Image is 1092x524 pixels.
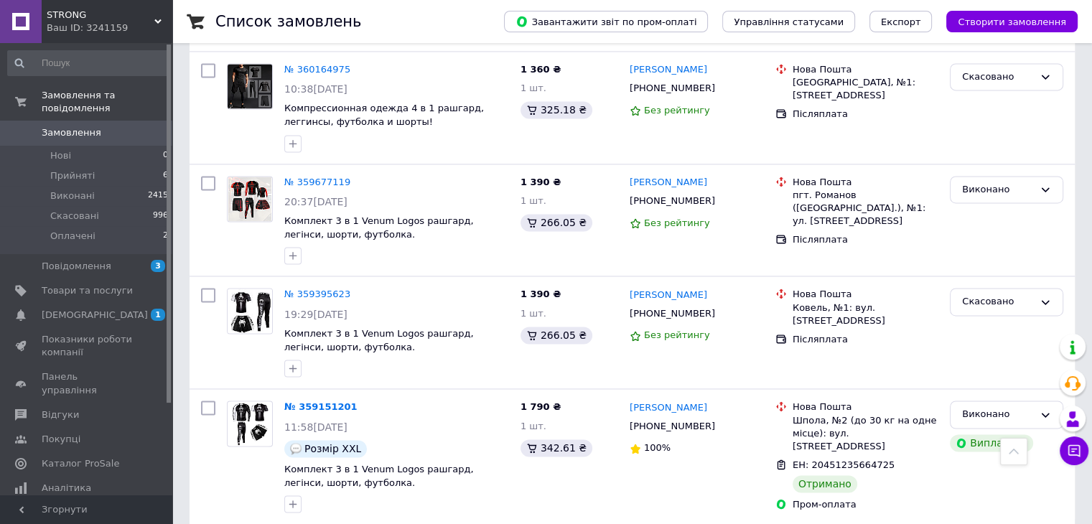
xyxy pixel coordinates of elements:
span: Експорт [881,17,921,27]
div: 342.61 ₴ [521,439,592,457]
span: 1 шт. [521,421,546,431]
div: 266.05 ₴ [521,214,592,231]
button: Управління статусами [722,11,855,32]
h1: Список замовлень [215,13,361,30]
span: Каталог ProSale [42,457,119,470]
a: № 359677119 [284,177,350,187]
button: Чат з покупцем [1060,436,1088,465]
span: Без рейтингу [644,105,710,116]
span: Без рейтингу [644,329,710,340]
span: Товари та послуги [42,284,133,297]
div: Шпола, №2 (до 30 кг на одне місце): вул. [STREET_ADDRESS] [793,414,938,454]
a: Фото товару [227,401,273,446]
a: Комплект 3 в 1 Venum Logos рашгард, легінси, шорти, футболка. [284,215,473,240]
div: Нова Пошта [793,63,938,76]
a: [PERSON_NAME] [630,63,707,77]
span: Показники роботи компанії [42,333,133,359]
button: Завантажити звіт по пром-оплаті [504,11,708,32]
div: 266.05 ₴ [521,327,592,344]
span: Замовлення [42,126,101,139]
div: [PHONE_NUMBER] [627,417,718,436]
span: 1 шт. [521,195,546,206]
div: Післяплата [793,233,938,246]
div: [GEOGRAPHIC_DATA], №1: [STREET_ADDRESS] [793,76,938,102]
span: 2415 [148,190,168,202]
a: № 359395623 [284,289,350,299]
span: STRONG [47,9,154,22]
button: Експорт [869,11,933,32]
span: Відгуки [42,408,79,421]
span: ЕН: 20451235664725 [793,459,895,470]
span: Повідомлення [42,260,111,273]
span: 1 390 ₴ [521,289,561,299]
span: 996 [153,210,168,223]
span: 10:38[DATE] [284,83,347,95]
div: Нова Пошта [793,288,938,301]
span: [DEMOGRAPHIC_DATA] [42,309,148,322]
img: Фото товару [231,401,268,446]
div: [PHONE_NUMBER] [627,79,718,98]
a: [PERSON_NAME] [630,401,707,415]
a: Фото товару [227,63,273,109]
a: Компрессионная одежда 4 в 1 рашгард, леггинсы, футболка и шорты! [284,103,484,127]
input: Пошук [7,50,169,76]
span: Без рейтингу [644,217,710,228]
div: Скасовано [962,294,1034,309]
a: [PERSON_NAME] [630,176,707,190]
span: 0 [163,149,168,162]
div: Нова Пошта [793,401,938,413]
a: № 359151201 [284,401,358,412]
a: Комплект 3 в 1 Venum Logos рашгард, легінси, шорти, футболка. [284,328,473,352]
span: 6 [163,169,168,182]
span: Виконані [50,190,95,202]
span: Замовлення та повідомлення [42,89,172,115]
div: Виплачено [950,434,1033,452]
span: Скасовані [50,210,99,223]
span: Оплачені [50,230,95,243]
div: [PHONE_NUMBER] [627,304,718,323]
span: 2 [163,230,168,243]
span: 1 790 ₴ [521,401,561,412]
span: Нові [50,149,71,162]
span: 100% [644,442,671,453]
img: Фото товару [228,177,271,221]
span: Завантажити звіт по пром-оплаті [515,15,696,28]
div: Виконано [962,407,1034,422]
div: Пром-оплата [793,498,938,511]
div: Ваш ID: 3241159 [47,22,172,34]
span: Панель управління [42,370,133,396]
span: 1 390 ₴ [521,177,561,187]
span: Покупці [42,433,80,446]
div: Нова Пошта [793,176,938,189]
span: Управління статусами [734,17,844,27]
a: Комплект 3 в 1 Venum Logos рашгард, легінси, шорти, футболка. [284,464,473,488]
a: Фото товару [227,288,273,334]
span: Прийняті [50,169,95,182]
span: 11:58[DATE] [284,421,347,433]
div: Виконано [962,182,1034,197]
div: Ковель, №1: вул. [STREET_ADDRESS] [793,301,938,327]
span: 3 [151,260,165,272]
div: Скасовано [962,70,1034,85]
span: 1 шт. [521,83,546,93]
img: Фото товару [228,64,272,108]
a: Фото товару [227,176,273,222]
span: 19:29[DATE] [284,309,347,320]
a: Створити замовлення [932,16,1078,27]
div: Отримано [793,475,857,492]
img: Фото товару [228,289,272,333]
div: 325.18 ₴ [521,101,592,118]
div: пгт. Романов ([GEOGRAPHIC_DATA].), №1: ул. [STREET_ADDRESS] [793,189,938,228]
span: Створити замовлення [958,17,1066,27]
span: Розмір XXL [304,443,361,454]
img: :speech_balloon: [290,443,302,454]
span: 1 360 ₴ [521,64,561,75]
span: Аналітика [42,482,91,495]
a: № 360164975 [284,64,350,75]
div: [PHONE_NUMBER] [627,192,718,210]
a: [PERSON_NAME] [630,289,707,302]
